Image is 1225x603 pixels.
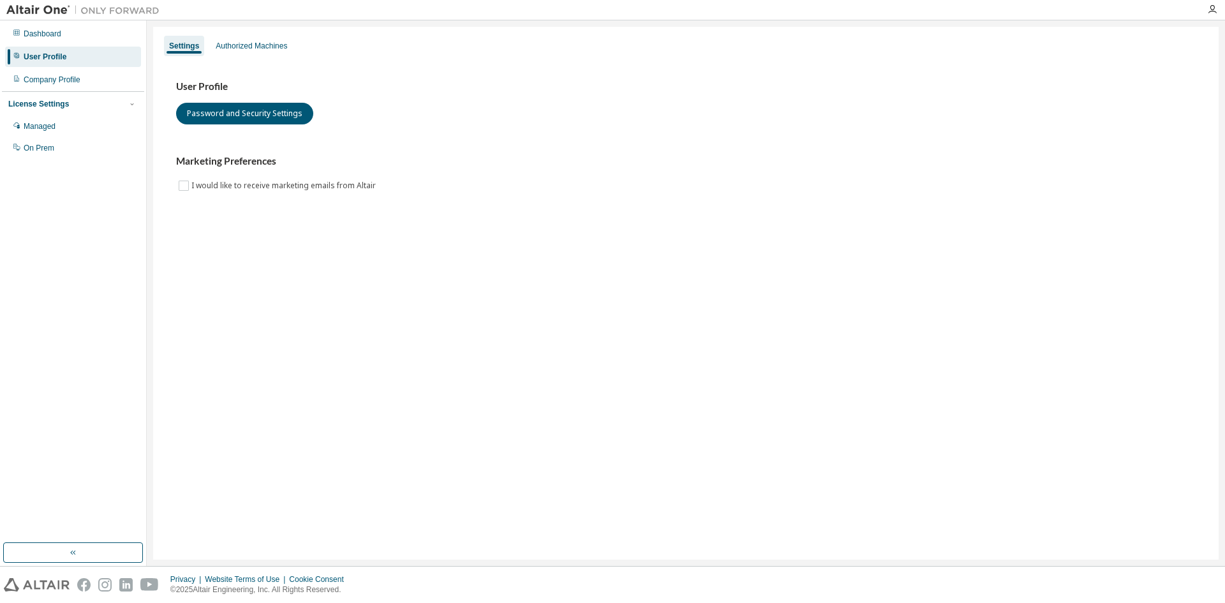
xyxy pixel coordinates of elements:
img: altair_logo.svg [4,578,70,592]
img: instagram.svg [98,578,112,592]
img: facebook.svg [77,578,91,592]
div: Cookie Consent [289,574,351,584]
img: youtube.svg [140,578,159,592]
p: © 2025 Altair Engineering, Inc. All Rights Reserved. [170,584,352,595]
div: Website Terms of Use [205,574,289,584]
div: Managed [24,121,56,131]
div: On Prem [24,143,54,153]
img: linkedin.svg [119,578,133,592]
div: Dashboard [24,29,61,39]
button: Password and Security Settings [176,103,313,124]
div: Authorized Machines [216,41,287,51]
img: Altair One [6,4,166,17]
div: Settings [169,41,199,51]
h3: User Profile [176,80,1196,93]
div: Company Profile [24,75,80,85]
div: License Settings [8,99,69,109]
h3: Marketing Preferences [176,155,1196,168]
label: I would like to receive marketing emails from Altair [191,178,378,193]
div: Privacy [170,574,205,584]
div: User Profile [24,52,66,62]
